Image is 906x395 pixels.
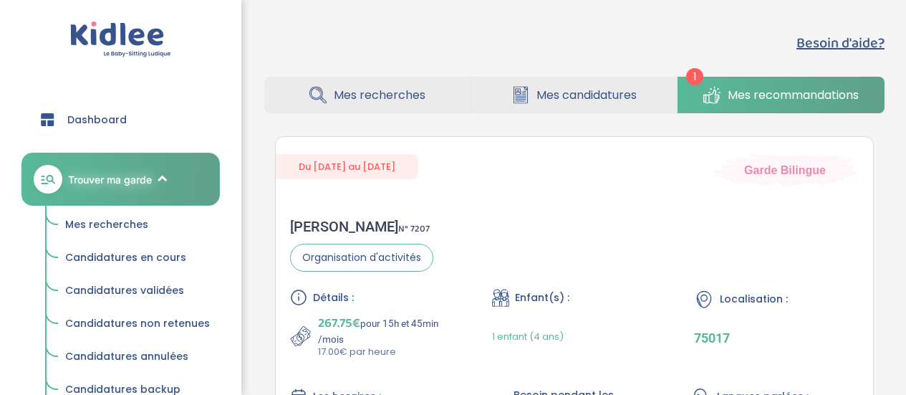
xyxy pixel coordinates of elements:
[65,316,210,330] span: Candidatures non retenues
[276,154,418,179] span: Du [DATE] au [DATE]
[471,77,678,113] a: Mes candidatures
[55,211,220,239] a: Mes recherches
[68,172,152,187] span: Trouver ma garde
[55,343,220,371] a: Candidatures annulées
[65,283,184,298] span: Candidatures validées
[686,68,703,85] span: 1
[65,217,148,232] span: Mes recherches
[318,313,360,333] span: 267.75€
[318,313,455,345] p: pour 15h et 45min /mois
[264,77,471,113] a: Mes recherches
[290,244,433,272] span: Organisation d'activités
[678,77,885,113] a: Mes recommandations
[334,86,425,104] span: Mes recherches
[70,22,171,58] img: logo.svg
[65,250,186,265] span: Candidatures en cours
[21,153,220,206] a: Trouver ma garde
[65,349,188,363] span: Candidatures annulées
[290,218,433,235] div: [PERSON_NAME]
[318,345,455,359] p: 17.00€ par heure
[21,94,220,146] a: Dashboard
[536,86,637,104] span: Mes candidatures
[515,290,569,305] span: Enfant(s) :
[744,162,826,178] span: Garde Bilingue
[55,277,220,305] a: Candidatures validées
[55,310,220,338] a: Candidatures non retenues
[720,292,788,307] span: Localisation :
[796,32,885,54] button: Besoin d'aide?
[313,290,354,305] span: Détails :
[55,244,220,272] a: Candidatures en cours
[694,330,859,346] p: 75017
[728,86,859,104] span: Mes recommandations
[67,113,127,128] span: Dashboard
[398,222,430,237] span: N° 7207
[492,330,564,343] span: 1 enfant (4 ans)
